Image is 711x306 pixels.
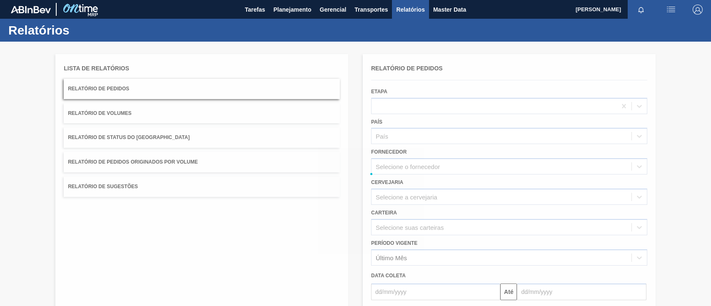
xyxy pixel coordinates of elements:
span: Transportes [354,5,388,15]
span: Gerencial [320,5,347,15]
span: Tarefas [245,5,265,15]
img: TNhmsLtSVTkK8tSr43FrP2fwEKptu5GPRR3wAAAABJRU5ErkJggg== [11,6,51,13]
span: Master Data [433,5,466,15]
h1: Relatórios [8,25,156,35]
span: Planejamento [273,5,311,15]
img: userActions [666,5,676,15]
img: Logout [693,5,703,15]
button: Notificações [628,4,654,15]
span: Relatórios [396,5,424,15]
